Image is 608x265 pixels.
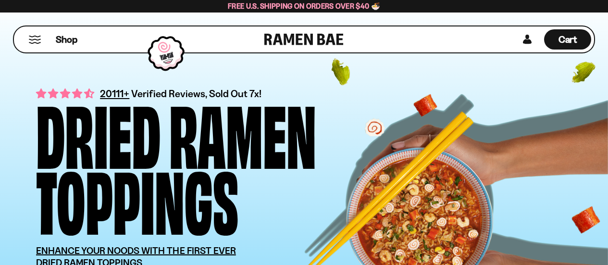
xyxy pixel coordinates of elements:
a: Shop [56,29,77,50]
div: Ramen [169,99,316,164]
span: Cart [558,34,577,45]
div: Dried [36,99,161,164]
div: Toppings [36,164,238,230]
button: Mobile Menu Trigger [28,36,41,44]
span: Free U.S. Shipping on Orders over $40 🍜 [228,1,380,11]
a: Cart [544,26,591,52]
span: Shop [56,33,77,46]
